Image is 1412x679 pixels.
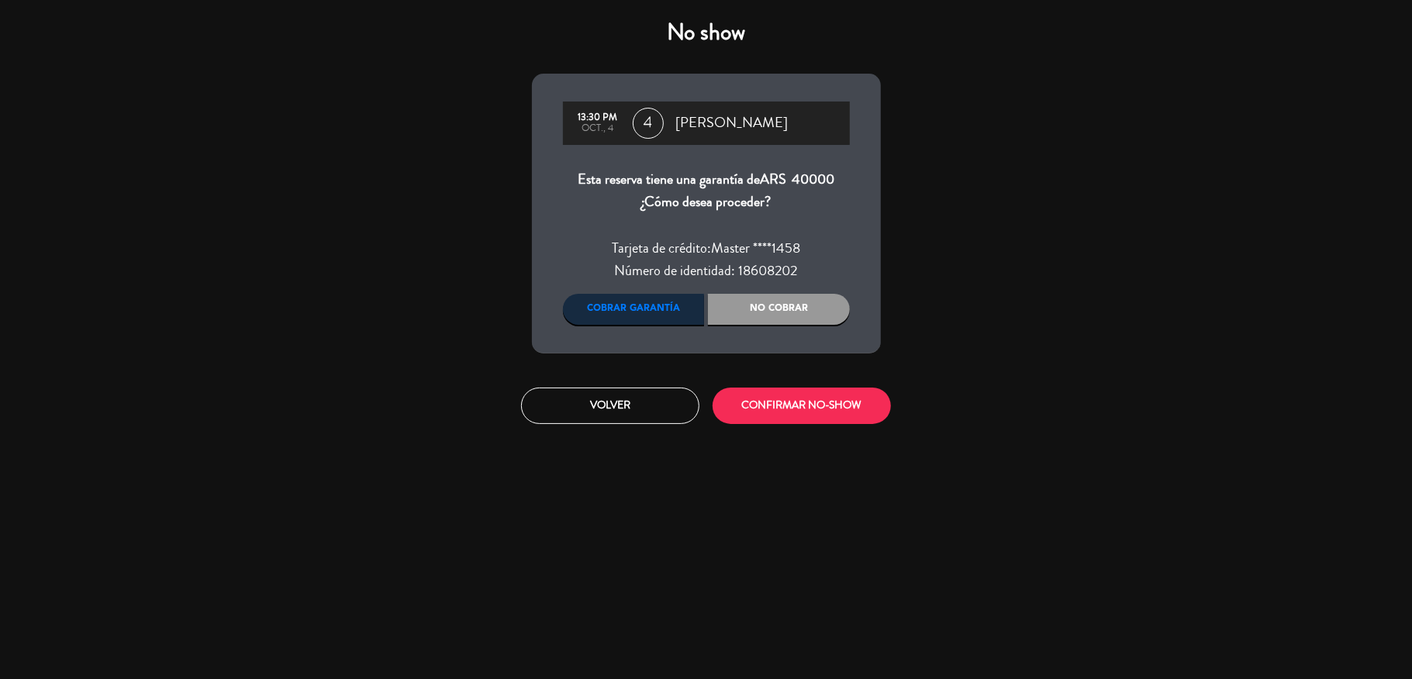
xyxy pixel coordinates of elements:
[563,294,705,325] div: Cobrar garantía
[676,112,789,135] span: [PERSON_NAME]
[563,168,850,214] div: Esta reserva tiene una garantía de ¿Cómo desea proceder?
[563,260,850,283] div: Número de identidad: 18608202
[571,112,625,123] div: 13:30 PM
[633,108,664,139] span: 4
[708,294,850,325] div: No cobrar
[713,388,891,424] button: CONFIRMAR NO-SHOW
[532,19,881,47] h4: No show
[760,169,786,189] span: ARS
[571,123,625,134] div: oct., 4
[563,237,850,260] div: Tarjeta de crédito:
[792,169,834,189] span: 40000
[521,388,699,424] button: Volver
